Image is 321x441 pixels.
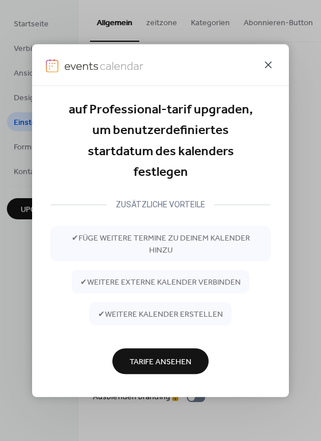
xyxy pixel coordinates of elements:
[98,308,223,320] span: ✔ weitere kalender erstellen
[50,100,271,183] div: auf Professional-tarif upgraden, um benutzerdefiniertes startdatum des kalenders festlegen
[130,356,191,368] span: Tarife Ansehen
[59,232,262,256] span: ✔ füge weitere termine zu deinem kalender hinzu
[80,276,241,288] span: ✔ weitere externe kalender verbinden
[64,59,143,73] img: logo-type
[46,59,58,73] img: logo-icon
[107,198,214,211] div: ZUSÄTZLICHE VORTEILE
[112,348,209,374] button: Tarife Ansehen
